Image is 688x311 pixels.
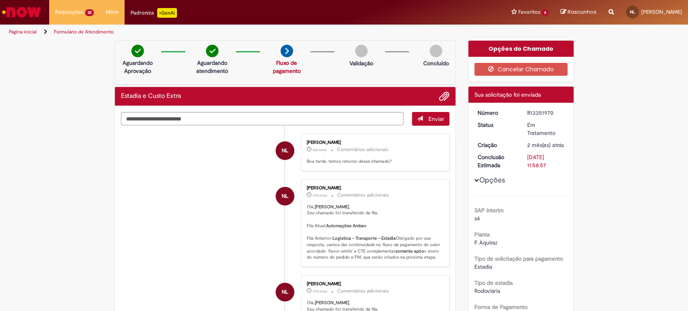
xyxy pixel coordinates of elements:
span: 2 mês(es) atrás [527,141,564,149]
button: Adicionar anexos [439,91,449,102]
small: Comentários adicionais [337,288,389,294]
div: NIVALDO LELIS [276,283,294,301]
span: More [106,8,118,16]
div: NIVALDO LELIS [276,187,294,205]
button: Cancelar Chamado [474,63,567,76]
dt: Criação [472,141,521,149]
span: Sua solicitação foi enviada [474,91,541,98]
time: 15/09/2025 11:04:47 [313,147,327,152]
time: 04/09/2025 16:37:36 [313,193,327,198]
span: NL [282,187,288,206]
div: NIVALDO LELIS [276,141,294,160]
a: Formulário de Atendimento [54,29,114,35]
span: 27d atrás [313,289,327,294]
dt: Conclusão Estimada [472,153,521,169]
span: 27d atrás [313,193,327,198]
b: SAP Interim [474,207,504,214]
p: Boa tarde, temos retorno desse chamado? [307,158,441,165]
button: Enviar [412,112,449,126]
div: R13351970 [527,109,565,117]
span: Favoritos [518,8,540,16]
span: 32 [85,9,94,16]
img: img-circle-grey.png [355,45,368,57]
time: 04/08/2025 15:58:41 [527,141,564,149]
p: +GenAi [157,8,177,18]
a: Fluxo de pagamento [273,59,301,75]
img: ServiceNow [1,4,42,20]
b: Tipo de estadia [474,279,513,286]
img: check-circle-green.png [206,45,218,57]
div: Opções do Chamado [468,41,574,57]
b: Tipo de solicitação para pagamento [474,255,563,262]
textarea: Digite sua mensagem aqui... [121,112,404,126]
span: Estadia [474,263,492,270]
span: s4 [474,215,480,222]
b: [PERSON_NAME] [315,300,349,306]
dt: Status [472,121,521,129]
img: img-circle-grey.png [430,45,442,57]
p: Aguardando atendimento [193,59,232,75]
small: Comentários adicionais [337,146,389,153]
span: Requisições [55,8,83,16]
b: [PERSON_NAME] [315,204,349,210]
span: 16d atrás [313,147,327,152]
a: Rascunhos [561,8,597,16]
div: 04/08/2025 15:58:41 [527,141,565,149]
dt: Número [472,109,521,117]
span: 6 [542,9,549,16]
img: arrow-next.png [281,45,293,57]
div: [PERSON_NAME] [307,282,441,286]
span: NL [282,282,288,302]
span: NL [282,141,288,160]
span: [PERSON_NAME] [641,8,682,15]
b: Forma de Pagamento [474,303,528,311]
div: [PERSON_NAME] [307,186,441,191]
h2: Estadia e Custo Extra Histórico de tíquete [121,93,181,100]
div: Em Tratamento [527,121,565,137]
p: Olá, , Seu chamado foi transferido de fila. Fila Atual: Fila Anterior: Obrigado por sua resposta,... [307,204,441,261]
ul: Trilhas de página [6,25,453,39]
b: Automações Ambev [326,223,366,229]
span: Enviar [428,115,444,122]
div: Padroniza [131,8,177,18]
div: [DATE] 11:58:57 [527,153,565,169]
img: check-circle-green.png [131,45,144,57]
b: somente após [395,248,424,254]
span: Rodoviária [474,287,500,294]
small: Comentários adicionais [337,192,389,199]
span: NL [630,9,635,15]
p: Concluído [423,59,449,67]
b: Planta [474,231,490,238]
p: Aguardando Aprovação [118,59,157,75]
a: Página inicial [9,29,37,35]
p: Validação [349,59,373,67]
time: 04/09/2025 16:37:36 [313,289,327,294]
b: Logistica – Transporte – Estadia [333,235,396,241]
span: F. Aquiraz [474,239,497,246]
span: Rascunhos [567,8,597,16]
div: [PERSON_NAME] [307,140,441,145]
